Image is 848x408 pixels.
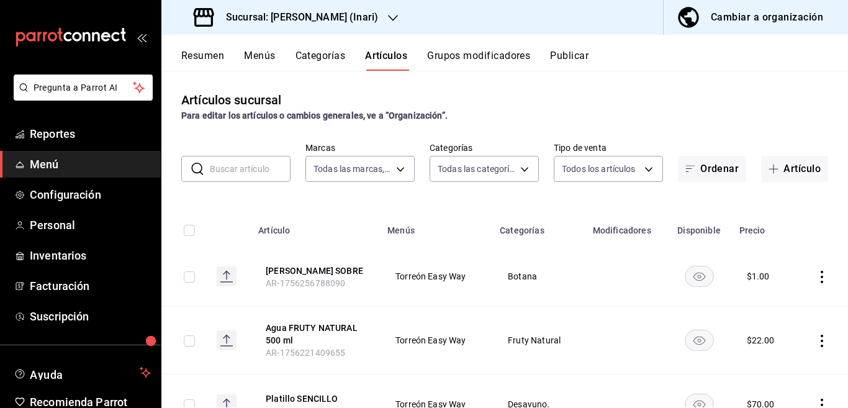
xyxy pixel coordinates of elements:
[438,163,516,175] span: Todas las categorías, Sin categoría
[761,156,828,182] button: Artículo
[34,81,133,94] span: Pregunta a Parrot AI
[30,156,151,173] span: Menú
[685,330,714,351] button: availability-product
[711,9,823,26] div: Cambiar a organización
[30,217,151,233] span: Personal
[266,265,365,277] button: edit-product-location
[313,163,392,175] span: Todas las marcas, Sin marca
[678,156,746,182] button: Ordenar
[244,50,275,71] button: Menús
[251,207,380,247] th: Artículo
[266,322,365,347] button: edit-product-location
[295,50,346,71] button: Categorías
[492,207,585,247] th: Categorías
[816,335,828,347] button: actions
[30,186,151,203] span: Configuración
[747,334,775,347] div: $ 22.00
[395,336,477,345] span: Torreón Easy Way
[666,207,731,247] th: Disponible
[266,278,345,288] span: AR-1756256788090
[585,207,667,247] th: Modificadores
[508,272,570,281] span: Botana
[380,207,492,247] th: Menús
[30,308,151,325] span: Suscripción
[550,50,589,71] button: Publicar
[430,143,539,152] label: Categorías
[137,32,147,42] button: open_drawer_menu
[30,247,151,264] span: Inventarios
[210,156,291,181] input: Buscar artículo
[30,125,151,142] span: Reportes
[266,392,365,405] button: edit-product-location
[30,365,135,380] span: Ayuda
[181,50,848,71] div: navigation tabs
[181,50,224,71] button: Resumen
[562,163,636,175] span: Todos los artículos
[816,271,828,283] button: actions
[395,272,477,281] span: Torreón Easy Way
[181,91,281,109] div: Artículos sucursal
[508,336,570,345] span: Fruty Natural
[9,90,153,103] a: Pregunta a Parrot AI
[732,207,796,247] th: Precio
[427,50,530,71] button: Grupos modificadores
[365,50,407,71] button: Artículos
[14,75,153,101] button: Pregunta a Parrot AI
[747,270,770,283] div: $ 1.00
[554,143,663,152] label: Tipo de venta
[266,348,345,358] span: AR-1756221409655
[216,10,378,25] h3: Sucursal: [PERSON_NAME] (Inari)
[685,266,714,287] button: availability-product
[30,278,151,294] span: Facturación
[181,111,448,120] strong: Para editar los artículos o cambios generales, ve a “Organización”.
[305,143,415,152] label: Marcas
